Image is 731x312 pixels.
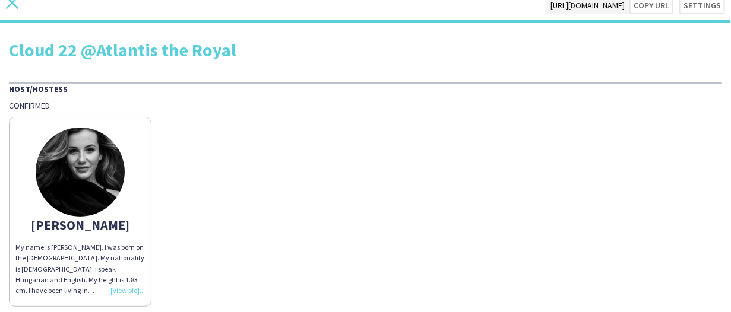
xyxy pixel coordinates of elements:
[36,128,125,217] img: thumb-67dbbf4d779c2.jpeg
[9,82,722,94] div: Host/Hostess
[9,100,722,111] div: Confirmed
[15,242,145,296] div: My name is [PERSON_NAME]. I was born on the [DEMOGRAPHIC_DATA]. My nationality is [DEMOGRAPHIC_DA...
[9,41,722,59] div: Cloud 22 @Atlantis the Royal
[15,219,145,230] div: [PERSON_NAME]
